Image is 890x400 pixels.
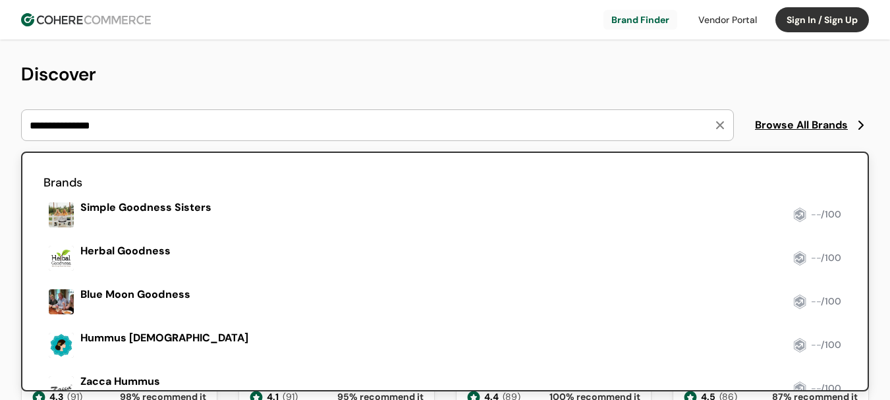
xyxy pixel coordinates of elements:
[811,295,821,307] span: --
[811,208,821,220] span: --
[43,174,847,192] h2: Brands
[821,208,841,220] span: /100
[755,117,869,133] a: Browse All Brands
[811,382,821,394] span: --
[811,339,821,351] span: --
[21,13,151,26] img: Cohere Logo
[811,252,821,264] span: --
[21,62,96,86] span: Discover
[821,295,841,307] span: /100
[821,382,841,394] span: /100
[821,339,841,351] span: /100
[755,117,848,133] span: Browse All Brands
[775,7,869,32] button: Sign In / Sign Up
[821,252,841,264] span: /100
